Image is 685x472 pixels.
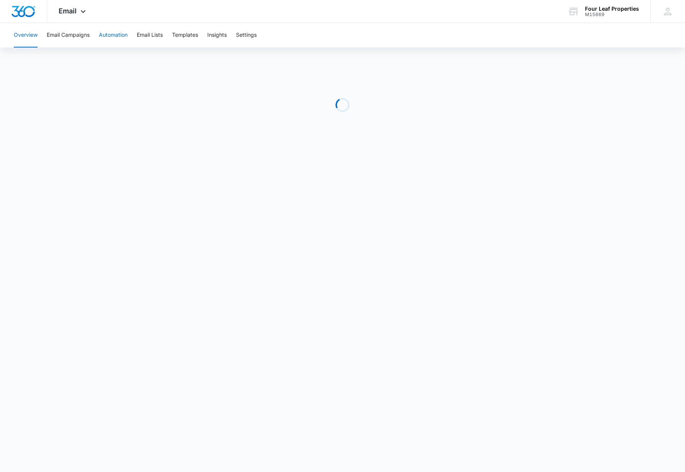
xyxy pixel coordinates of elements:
[585,6,639,12] div: account name
[236,23,257,48] button: Settings
[137,23,163,48] button: Email Lists
[99,23,128,48] button: Automation
[585,12,639,17] div: account id
[172,23,198,48] button: Templates
[47,23,90,48] button: Email Campaigns
[207,23,227,48] button: Insights
[59,7,77,15] span: Email
[14,23,38,48] button: Overview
